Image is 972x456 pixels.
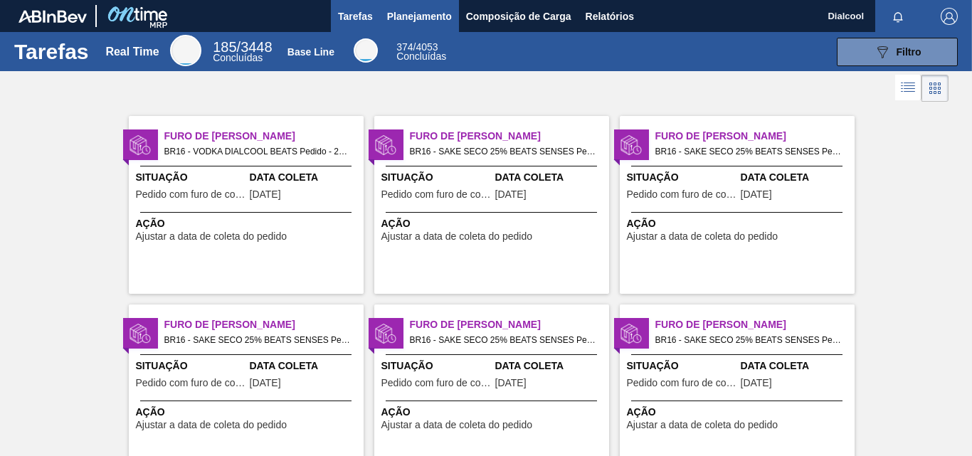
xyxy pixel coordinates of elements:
[250,378,281,388] span: 02/09/2025
[495,359,606,373] span: Data Coleta
[410,332,598,348] span: BR16 - SAKE SECO 25% BEATS SENSES Pedido - 2018304
[410,144,598,159] span: BR16 - SAKE SECO 25% BEATS SENSES Pedido - 2003721
[655,129,855,144] span: Furo de Coleta
[136,170,246,185] span: Situação
[495,170,606,185] span: Data Coleta
[627,216,851,231] span: Ação
[381,359,492,373] span: Situação
[620,134,642,156] img: status
[136,231,287,242] span: Ajustar a data de coleta do pedido
[396,41,413,53] span: 374
[354,38,378,63] div: Base Line
[250,189,281,200] span: 19/09/2025
[136,420,287,430] span: Ajustar a data de coleta do pedido
[164,332,352,348] span: BR16 - SAKE SECO 25% BEATS SENSES Pedido - 2018302
[136,189,246,200] span: Pedido com furo de coleta
[14,43,89,60] h1: Tarefas
[213,41,272,63] div: Real Time
[213,39,272,55] span: / 3448
[620,323,642,344] img: status
[627,420,778,430] span: Ajustar a data de coleta do pedido
[741,189,772,200] span: 02/09/2025
[164,144,352,159] span: BR16 - VODKA DIALCOOL BEATS Pedido - 2027302
[495,189,527,200] span: 15/08/2025
[410,129,609,144] span: Furo de Coleta
[895,75,921,102] div: Visão em Lista
[130,323,151,344] img: status
[396,51,446,62] span: Concluídas
[410,317,609,332] span: Furo de Coleta
[627,378,737,388] span: Pedido com furo de coleta
[897,46,921,58] span: Filtro
[381,420,533,430] span: Ajustar a data de coleta do pedido
[375,134,396,156] img: status
[387,8,452,25] span: Planejamento
[105,46,159,58] div: Real Time
[250,170,360,185] span: Data Coleta
[655,144,843,159] span: BR16 - SAKE SECO 25% BEATS SENSES Pedido - 2018301
[381,216,606,231] span: Ação
[495,378,527,388] span: 03/09/2025
[19,10,87,23] img: TNhmsLtSVTkK8tSr43FrP2fwEKptu5GPRR3wAAAABJRU5ErkJggg==
[130,134,151,156] img: status
[586,8,634,25] span: Relatórios
[875,6,921,26] button: Notificações
[627,231,778,242] span: Ajustar a data de coleta do pedido
[921,75,949,102] div: Visão em Cards
[136,405,360,420] span: Ação
[466,8,571,25] span: Composição de Carga
[627,170,737,185] span: Situação
[381,170,492,185] span: Situação
[741,170,851,185] span: Data Coleta
[655,332,843,348] span: BR16 - SAKE SECO 25% BEATS SENSES Pedido - 2035409
[213,52,263,63] span: Concluídas
[627,189,737,200] span: Pedido com furo de coleta
[375,323,396,344] img: status
[213,39,236,55] span: 185
[381,231,533,242] span: Ajustar a data de coleta do pedido
[627,405,851,420] span: Ação
[381,405,606,420] span: Ação
[381,378,492,388] span: Pedido com furo de coleta
[136,359,246,373] span: Situação
[627,359,737,373] span: Situação
[164,317,364,332] span: Furo de Coleta
[381,189,492,200] span: Pedido com furo de coleta
[250,359,360,373] span: Data Coleta
[837,38,958,66] button: Filtro
[396,43,446,61] div: Base Line
[655,317,855,332] span: Furo de Coleta
[287,46,334,58] div: Base Line
[136,216,360,231] span: Ação
[941,8,958,25] img: Logout
[338,8,373,25] span: Tarefas
[741,378,772,388] span: 24/09/2025
[136,378,246,388] span: Pedido com furo de coleta
[170,35,201,66] div: Real Time
[741,359,851,373] span: Data Coleta
[164,129,364,144] span: Furo de Coleta
[396,41,438,53] span: / 4053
